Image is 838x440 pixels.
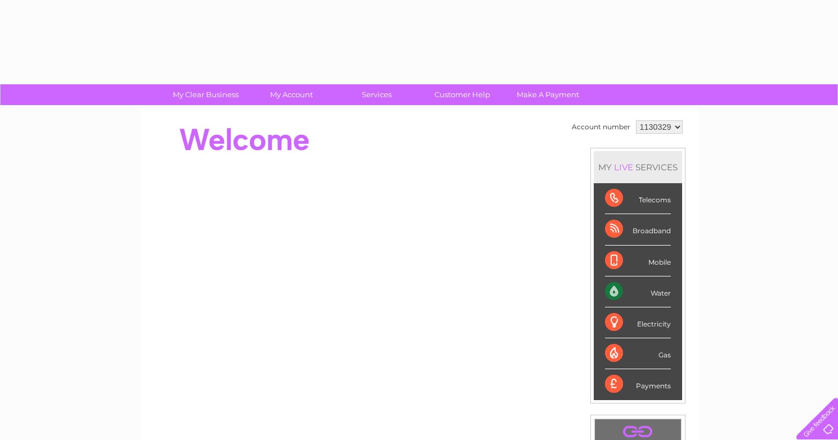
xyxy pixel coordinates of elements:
[605,369,671,400] div: Payments
[605,307,671,338] div: Electricity
[245,84,338,105] a: My Account
[612,162,635,173] div: LIVE
[605,276,671,307] div: Water
[416,84,509,105] a: Customer Help
[594,151,682,183] div: MY SERVICES
[159,84,252,105] a: My Clear Business
[569,117,633,137] td: Account number
[330,84,423,105] a: Services
[605,183,671,214] div: Telecoms
[501,84,594,105] a: Make A Payment
[605,246,671,276] div: Mobile
[605,214,671,245] div: Broadband
[605,338,671,369] div: Gas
